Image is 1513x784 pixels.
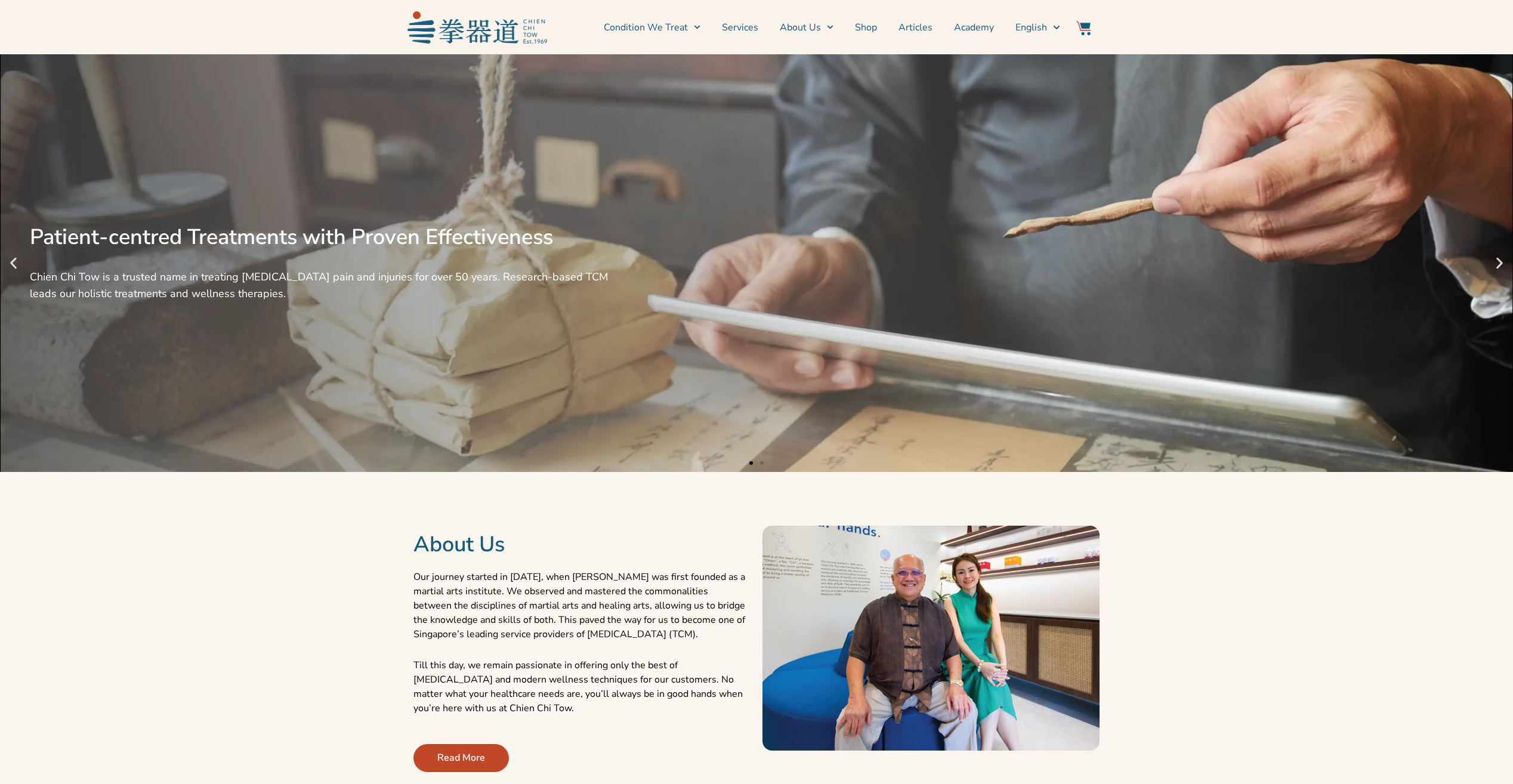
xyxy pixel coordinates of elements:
[898,13,932,42] a: Articles
[413,744,509,772] a: Read More
[553,13,1060,42] nav: Menu
[437,751,485,765] span: Read More
[413,570,751,641] p: Our journey started in [DATE], when [PERSON_NAME] was first founded as a martial arts institute. ...
[780,13,833,42] a: About Us
[604,13,700,42] a: Condition We Treat
[1015,13,1060,42] a: Switch to English
[30,268,626,302] div: Chien Chi Tow is a trusted name in treating [MEDICAL_DATA] pain and injuries for over 50 years. R...
[954,13,994,42] a: Academy
[413,658,751,715] p: Till this day, we remain passionate in offering only the best of [MEDICAL_DATA] and modern wellne...
[1076,21,1091,35] img: Website Icon-03
[760,461,764,465] span: Go to slide 2
[855,13,877,42] a: Shop
[30,224,626,251] div: Patient-centred Treatments with Proven Effectiveness
[413,532,751,558] h2: About Us
[6,256,21,271] div: Previous slide
[1492,256,1507,271] div: Next slide
[1015,20,1047,35] span: English
[722,13,758,42] a: Services
[749,461,753,465] span: Go to slide 1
